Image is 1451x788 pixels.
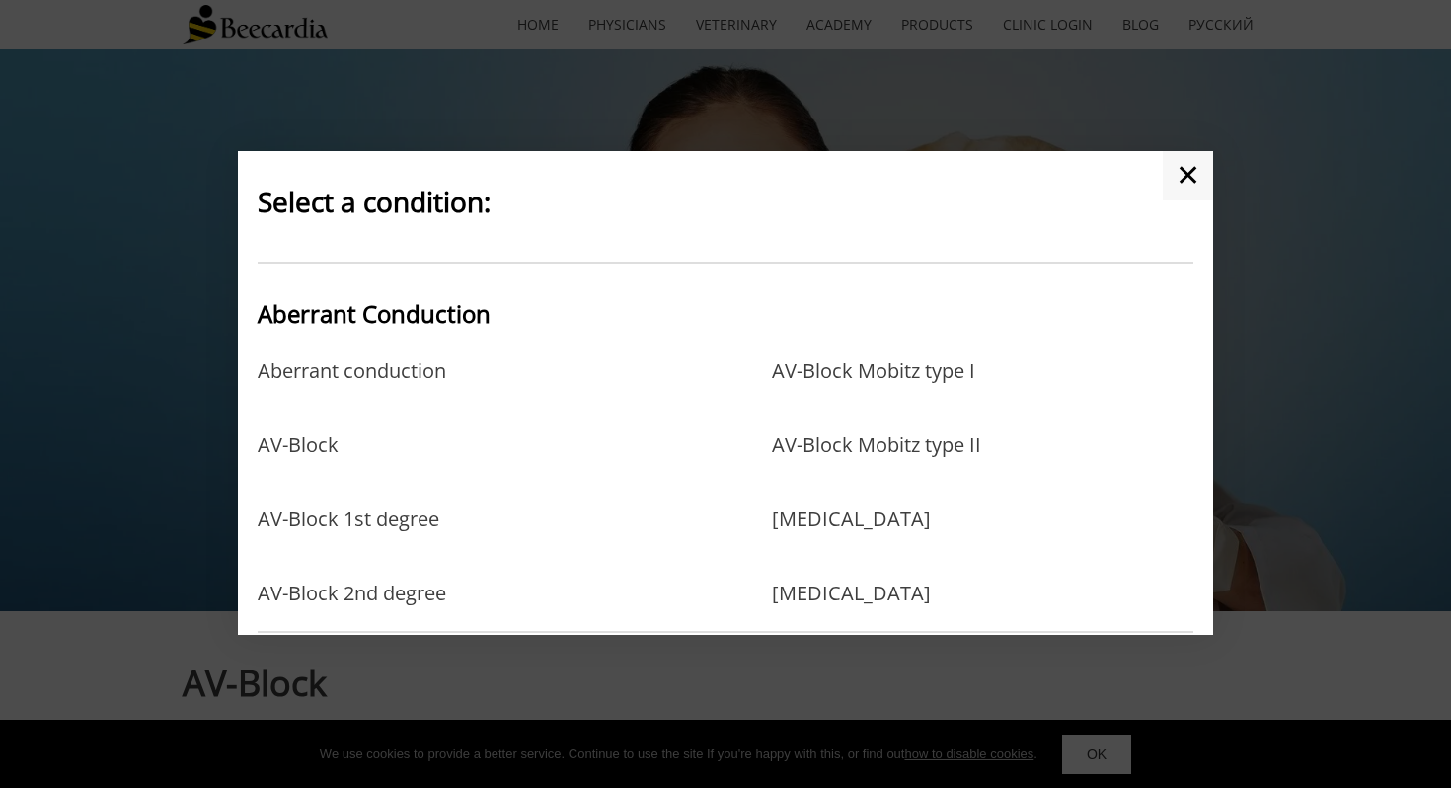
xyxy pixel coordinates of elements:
[258,508,439,572] a: AV-Block 1st degree
[772,433,981,498] a: AV-Block Mobitz type II
[772,508,931,572] a: [MEDICAL_DATA]
[258,359,446,424] a: Aberrant conduction
[772,359,975,424] a: AV-Block Mobitz type I
[258,183,491,220] span: Select a condition:
[258,297,491,330] span: Aberrant Conduction
[258,582,446,605] a: AV-Block 2nd degree
[772,582,931,605] a: [MEDICAL_DATA]
[1163,151,1213,200] a: ✕
[258,433,339,498] a: AV-Block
